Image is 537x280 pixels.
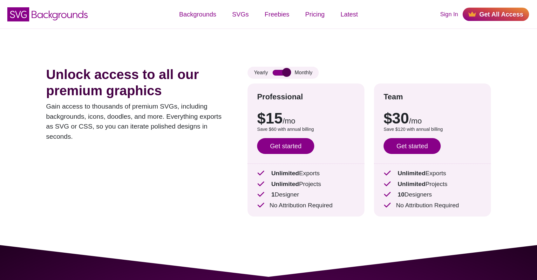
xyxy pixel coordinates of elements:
a: Get started [384,138,441,154]
a: SVGs [224,5,257,24]
p: No Attribution Required [257,201,355,210]
a: Get All Access [463,8,529,21]
a: Backgrounds [171,5,224,24]
a: Freebies [257,5,297,24]
p: Save $120 with annual billing [384,126,481,133]
strong: Unlimited [398,170,425,177]
strong: Unlimited [271,181,299,187]
p: $15 [257,111,355,126]
strong: Unlimited [398,181,425,187]
strong: 1 [271,191,275,198]
span: /mo [409,117,422,125]
div: Yearly Monthly [248,67,319,79]
p: $30 [384,111,481,126]
p: Designer [257,190,355,199]
a: Latest [333,5,366,24]
strong: Professional [257,92,303,101]
a: Get started [257,138,314,154]
p: Gain access to thousands of premium SVGs, including backgrounds, icons, doodles, and more. Everyt... [46,101,228,141]
strong: Team [384,92,403,101]
p: Designers [384,190,481,199]
h1: Unlock access to all our premium graphics [46,67,228,99]
a: Pricing [297,5,333,24]
p: Projects [257,180,355,189]
p: Exports [384,169,481,178]
a: Sign In [440,10,458,19]
p: No Attribution Required [384,201,481,210]
span: /mo [282,117,295,125]
p: Save $60 with annual billing [257,126,355,133]
strong: 10 [398,191,404,198]
p: Projects [384,180,481,189]
strong: Unlimited [271,170,299,177]
p: Exports [257,169,355,178]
